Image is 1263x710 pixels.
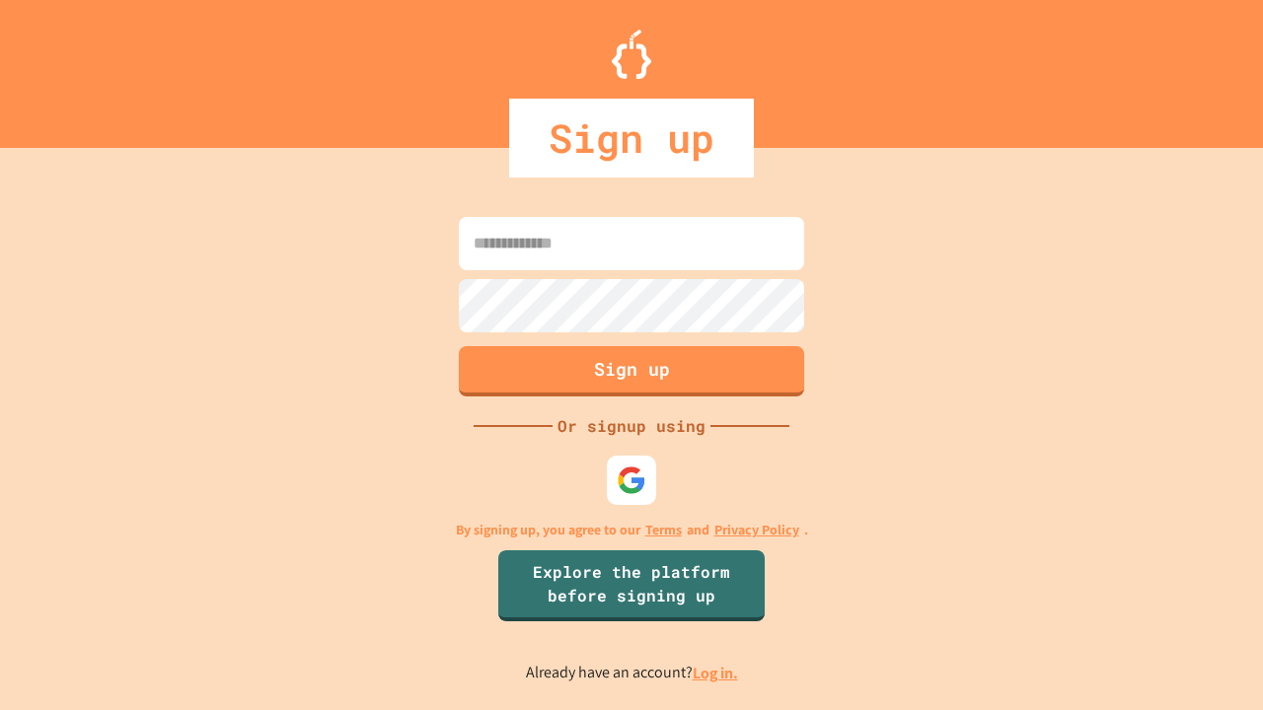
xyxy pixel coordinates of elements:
[456,520,808,540] p: By signing up, you agree to our and .
[509,99,754,177] div: Sign up
[498,550,765,621] a: Explore the platform before signing up
[459,346,804,396] button: Sign up
[617,465,646,495] img: google-icon.svg
[693,663,738,683] a: Log in.
[645,520,682,540] a: Terms
[714,520,799,540] a: Privacy Policy
[526,661,738,685] p: Already have an account?
[553,414,710,438] div: Or signup using
[612,30,651,79] img: Logo.svg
